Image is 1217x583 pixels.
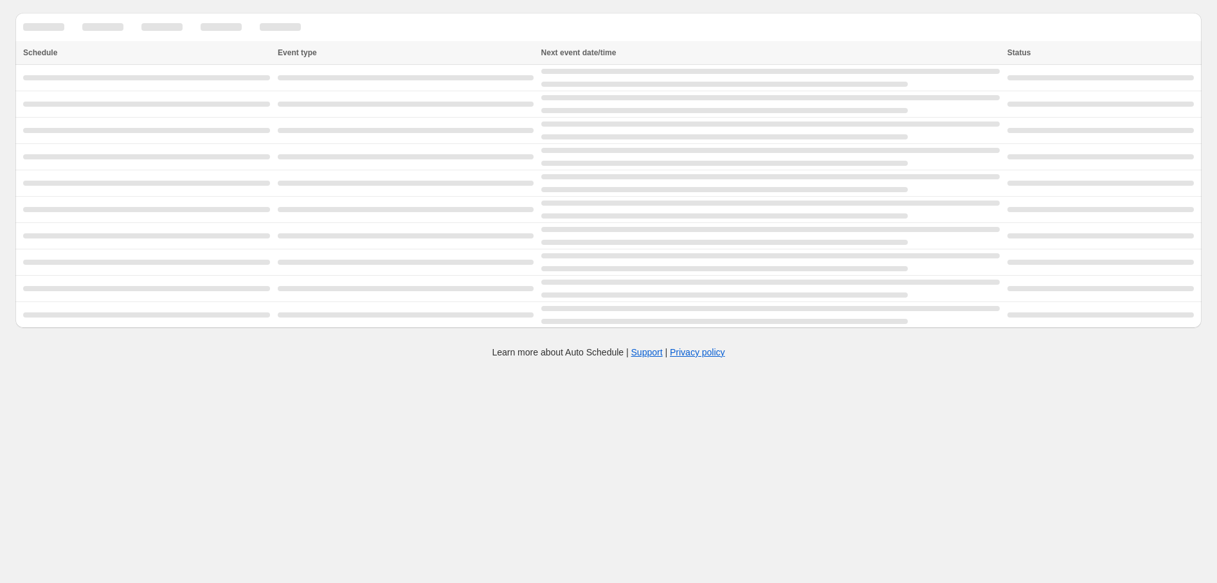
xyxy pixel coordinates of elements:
p: Learn more about Auto Schedule | | [492,346,725,359]
span: Status [1007,48,1031,57]
span: Event type [278,48,317,57]
span: Next event date/time [541,48,617,57]
a: Support [631,347,663,357]
a: Privacy policy [670,347,725,357]
span: Schedule [23,48,57,57]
